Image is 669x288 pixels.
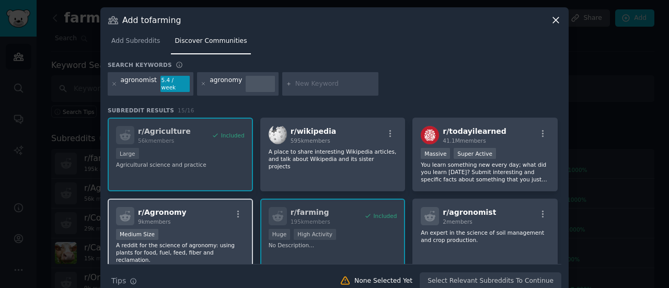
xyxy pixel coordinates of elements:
span: r/ agronomist [443,208,496,216]
p: A place to share interesting Wikipedia articles, and talk about Wikipedia and its sister projects [269,148,397,170]
span: 2 members [443,218,472,225]
span: 9k members [138,218,171,225]
div: Massive [421,148,450,159]
a: Add Subreddits [108,33,164,54]
div: agronomy [210,76,242,93]
p: An expert in the science of soil management and crop production. [421,229,549,244]
span: 15 / 16 [178,107,194,113]
h3: Search keywords [108,61,172,68]
p: A reddit for the science of agronomy: using plants for food, fuel, feed, fiber and reclamation. [116,241,245,263]
span: r/ todayilearned [443,127,506,135]
img: wikipedia [269,126,287,144]
input: New Keyword [295,79,375,89]
span: Discover Communities [175,37,247,46]
span: r/ wikipedia [291,127,337,135]
span: r/ Agronomy [138,208,187,216]
div: None Selected Yet [354,277,412,286]
div: Super Active [454,148,496,159]
div: agronomist [121,76,157,93]
span: 41.1M members [443,137,486,144]
h3: Add to farming [122,15,181,26]
span: Tips [111,275,126,286]
div: Medium Size [116,229,158,240]
img: todayilearned [421,126,439,144]
a: Discover Communities [171,33,250,54]
span: Add Subreddits [111,37,160,46]
span: 595k members [291,137,330,144]
p: You learn something new every day; what did you learn [DATE]? Submit interesting and specific fac... [421,161,549,183]
div: 5.4 / week [160,76,190,93]
span: Subreddit Results [108,107,174,114]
